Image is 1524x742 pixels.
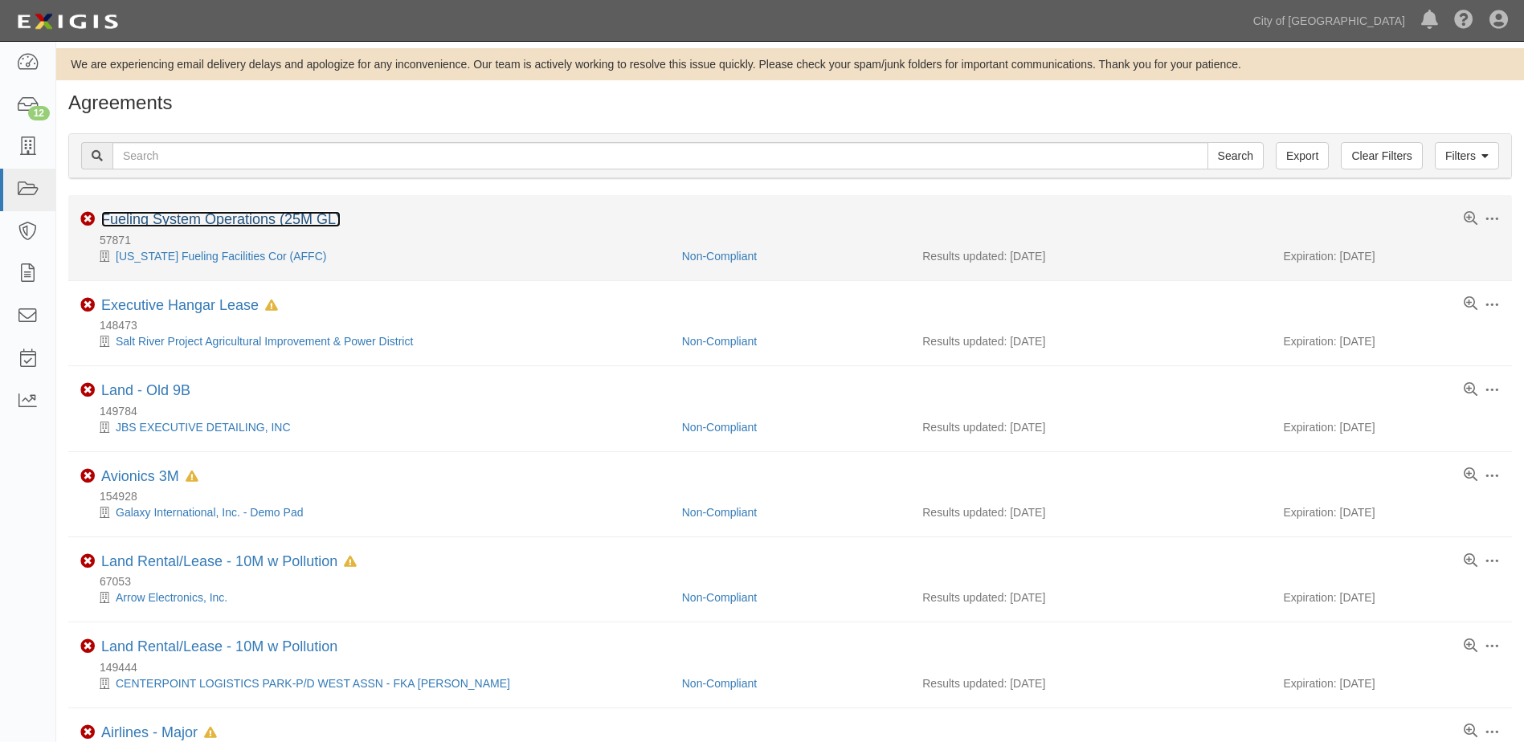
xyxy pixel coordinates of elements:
a: CENTERPOINT LOGISTICS PARK-P/D WEST ASSN - FKA [PERSON_NAME] [116,677,510,690]
a: Fueling System Operations (25M GL) [101,211,341,227]
a: View results summary [1464,554,1477,569]
div: Results updated: [DATE] [922,248,1259,264]
div: Galaxy International, Inc. - Demo Pad [80,504,670,520]
a: [US_STATE] Fueling Facilities Cor (AFFC) [116,250,326,263]
a: Galaxy International, Inc. - Demo Pad [116,506,303,519]
div: Avionics 3M [101,468,198,486]
a: Non-Compliant [682,591,757,604]
a: Avionics 3M [101,468,179,484]
a: Non-Compliant [682,506,757,519]
div: JBS EXECUTIVE DETAILING, INC [80,419,670,435]
a: View results summary [1464,297,1477,312]
a: Export [1276,142,1329,169]
div: We are experiencing email delivery delays and apologize for any inconvenience. Our team is active... [56,56,1524,72]
a: Non-Compliant [682,421,757,434]
i: Non-Compliant [80,469,95,483]
div: 149784 [80,403,1512,419]
i: Non-Compliant [80,298,95,312]
div: Expiration: [DATE] [1283,248,1499,264]
div: 67053 [80,573,1512,589]
div: CENTERPOINT LOGISTICS PARK-P/D WEST ASSN - FKA JOHN F LONG [80,675,670,691]
a: View results summary [1464,468,1477,483]
i: Non-Compliant [80,383,95,397]
i: Non-Compliant [80,725,95,740]
i: Non-Compliant [80,212,95,226]
a: Non-Compliant [682,335,757,348]
div: Land Rental/Lease - 10M w Pollution [101,553,357,571]
a: City of [GEOGRAPHIC_DATA] [1245,5,1413,37]
div: Expiration: [DATE] [1283,333,1499,349]
div: Results updated: [DATE] [922,675,1259,691]
i: In Default since 07/24/2025 [186,471,198,483]
a: View results summary [1464,639,1477,654]
i: Non-Compliant [80,554,95,569]
div: Fueling System Operations (25M GL) [101,211,341,229]
a: Salt River Project Agricultural Improvement & Power District [116,335,413,348]
a: Filters [1435,142,1499,169]
a: Land Rental/Lease - 10M w Pollution [101,553,337,569]
i: In Default since 05/30/2025 [265,300,278,312]
div: Executive Hangar Lease [101,297,278,315]
i: In Default since 08/05/2025 [204,728,217,739]
div: Results updated: [DATE] [922,419,1259,435]
div: 148473 [80,317,1512,333]
a: View results summary [1464,212,1477,226]
a: Executive Hangar Lease [101,297,259,313]
div: Land - Old 9B [101,382,190,400]
div: 12 [28,106,50,120]
input: Search [1207,142,1264,169]
img: logo-5460c22ac91f19d4615b14bd174203de0afe785f0fc80cf4dbbc73dc1793850b.png [12,7,123,36]
a: Arrow Electronics, Inc. [116,591,227,604]
div: Results updated: [DATE] [922,333,1259,349]
div: 57871 [80,232,1512,248]
i: Help Center - Complianz [1454,11,1473,31]
div: Airlines - Major [101,724,217,742]
div: Arrow Electronics, Inc. [80,589,670,605]
div: Results updated: [DATE] [922,504,1259,520]
a: Non-Compliant [682,250,757,263]
a: Airlines - Major [101,724,198,740]
a: JBS EXECUTIVE DETAILING, INC [116,421,291,434]
a: Land - Old 9B [101,382,190,398]
div: 154928 [80,488,1512,504]
div: Expiration: [DATE] [1283,675,1499,691]
div: Expiration: [DATE] [1283,589,1499,605]
i: In Default since 07/17/2025 [344,556,357,568]
i: Non-Compliant [80,639,95,654]
a: View results summary [1464,383,1477,397]
h1: Agreements [68,92,1512,113]
a: Clear Filters [1341,142,1422,169]
div: Expiration: [DATE] [1283,504,1499,520]
div: Arizona Fueling Facilities Cor (AFFC) [80,248,670,264]
a: Non-Compliant [682,677,757,690]
div: 149444 [80,659,1512,675]
input: Search [112,142,1208,169]
div: Results updated: [DATE] [922,589,1259,605]
div: Salt River Project Agricultural Improvement & Power District [80,333,670,349]
a: Land Rental/Lease - 10M w Pollution [101,638,337,654]
div: Land Rental/Lease - 10M w Pollution [101,638,337,656]
div: Expiration: [DATE] [1283,419,1499,435]
a: View results summary [1464,724,1477,739]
